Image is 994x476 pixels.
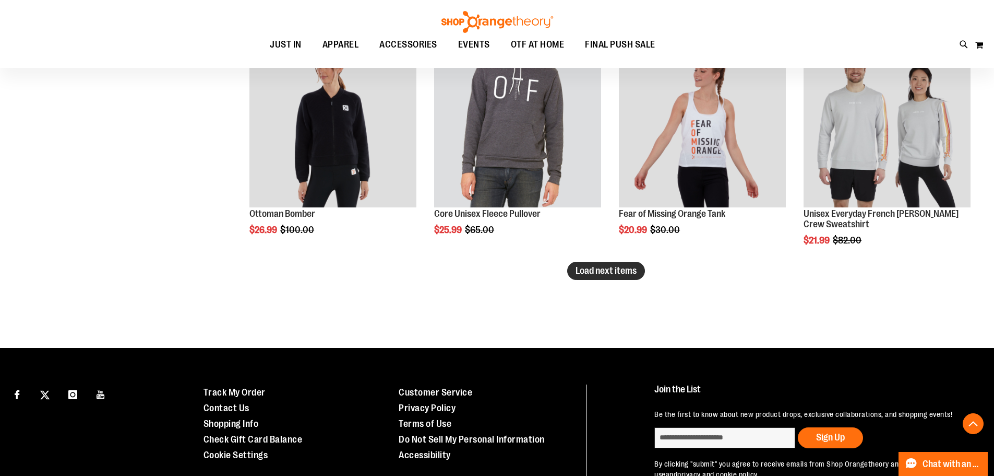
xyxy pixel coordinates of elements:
a: Visit our X page [36,385,54,403]
div: product [798,36,976,272]
span: $21.99 [804,235,831,246]
img: Shop Orangetheory [440,11,555,33]
a: JUST IN [259,33,312,57]
a: Privacy Policy [399,403,456,413]
a: Product image for Unisex Everyday French Terry Crew Sweatshirt [804,41,971,210]
span: $65.00 [465,225,496,235]
a: Cookie Settings [203,450,268,460]
button: Back To Top [963,413,984,434]
input: enter email [654,427,795,448]
span: EVENTS [458,33,490,56]
a: Terms of Use [399,419,451,429]
a: Visit our Youtube page [92,385,110,403]
img: Product image for Ottoman Bomber [249,41,416,208]
h4: Join the List [654,385,970,404]
img: Product image for Fear of Missing Orange Tank [619,41,786,208]
a: APPAREL [312,33,369,57]
a: Fear of Missing Orange Tank [619,208,725,219]
span: Chat with an Expert [923,459,981,469]
a: Product image for Fear of Missing Orange Tank [619,41,786,210]
a: Visit our Facebook page [8,385,26,403]
span: JUST IN [270,33,302,56]
a: EVENTS [448,33,500,57]
a: Visit our Instagram page [64,385,82,403]
a: Product image for Core Unisex Fleece Pullover [434,41,601,210]
span: $26.99 [249,225,279,235]
a: ACCESSORIES [369,33,448,57]
div: product [614,36,791,262]
span: Load next items [576,265,637,276]
img: Twitter [40,390,50,400]
span: $25.99 [434,225,463,235]
a: OTF AT HOME [500,33,575,57]
a: FINAL PUSH SALE [574,33,666,56]
a: Contact Us [203,403,249,413]
p: Be the first to know about new product drops, exclusive collaborations, and shopping events! [654,409,970,420]
a: Product image for Ottoman BomberSALE [249,41,416,210]
a: Do Not Sell My Personal Information [399,434,545,445]
a: Ottoman Bomber [249,208,315,219]
button: Chat with an Expert [899,452,988,476]
button: Load next items [567,262,645,280]
span: $20.99 [619,225,649,235]
div: product [244,36,422,262]
span: $82.00 [833,235,863,246]
span: Sign Up [816,432,845,443]
span: $100.00 [280,225,316,235]
div: product [429,36,606,262]
a: Check Gift Card Balance [203,434,303,445]
img: Product image for Core Unisex Fleece Pullover [434,41,601,208]
a: Track My Order [203,387,266,398]
span: OTF AT HOME [511,33,565,56]
span: FINAL PUSH SALE [585,33,655,56]
span: APPAREL [322,33,359,56]
a: Core Unisex Fleece Pullover [434,208,541,219]
button: Sign Up [798,427,863,448]
img: Product image for Unisex Everyday French Terry Crew Sweatshirt [804,41,971,208]
span: ACCESSORIES [379,33,437,56]
span: $30.00 [650,225,681,235]
a: Unisex Everyday French [PERSON_NAME] Crew Sweatshirt [804,208,959,229]
a: Shopping Info [203,419,259,429]
a: Customer Service [399,387,472,398]
a: Accessibility [399,450,451,460]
